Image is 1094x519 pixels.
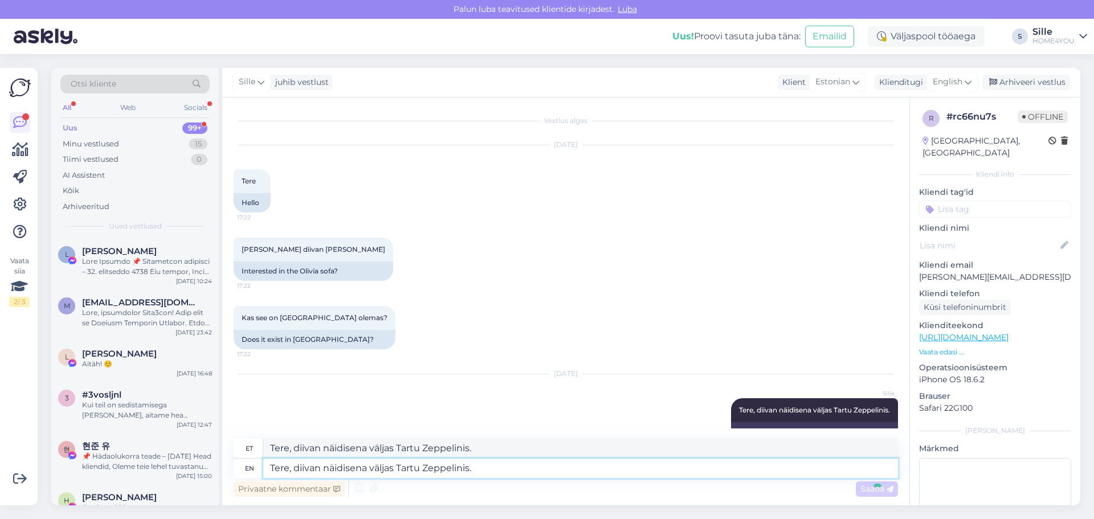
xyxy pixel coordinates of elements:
[1018,111,1068,123] span: Offline
[237,213,280,222] span: 17:22
[63,138,119,150] div: Minu vestlused
[234,140,898,150] div: [DATE]
[919,259,1071,271] p: Kliendi email
[82,502,212,513] div: Garderoobid
[982,75,1070,90] div: Arhiveeri vestlus
[82,451,212,472] div: 📌 Hädaolukorra teade – [DATE] Head kliendid, Oleme teie lehel tuvastanud sisu, mis [PERSON_NAME] ...
[933,76,962,88] span: English
[234,369,898,379] div: [DATE]
[237,350,280,358] span: 17:22
[731,422,898,442] div: Tere, diivan näidisena väljas Tartu Zeppelinis.
[234,330,395,349] div: Does it exist in [GEOGRAPHIC_DATA]?
[118,100,138,115] div: Web
[919,320,1071,332] p: Klienditeekond
[82,246,157,256] span: Linda Desmond Nkosi
[919,374,1071,386] p: iPhone OS 18.6.2
[919,390,1071,402] p: Brauser
[919,186,1071,198] p: Kliendi tag'id
[929,114,934,122] span: r
[65,394,69,402] span: 3
[242,245,385,254] span: [PERSON_NAME] diivan [PERSON_NAME]
[176,472,212,480] div: [DATE] 15:00
[175,328,212,337] div: [DATE] 23:42
[242,313,387,322] span: Kas see on [GEOGRAPHIC_DATA] olemas?
[63,170,105,181] div: AI Assistent
[177,420,212,429] div: [DATE] 12:47
[63,201,109,212] div: Arhiveeritud
[614,4,640,14] span: Luba
[919,201,1071,218] input: Lisa tag
[672,30,801,43] div: Proovi tasuta juba täna:
[778,76,806,88] div: Klient
[60,100,74,115] div: All
[182,100,210,115] div: Socials
[9,77,31,99] img: Askly Logo
[63,122,77,134] div: Uus
[63,185,79,197] div: Kõik
[182,122,207,134] div: 99+
[71,78,116,90] span: Otsi kliente
[1032,27,1087,46] a: SilleHOME4YOU
[805,26,854,47] button: Emailid
[672,31,694,42] b: Uus!
[234,261,393,281] div: Interested in the Olivia sofa?
[242,177,256,185] span: Tere
[739,406,890,414] span: Tere, diivan näidisena väljas Tartu Zeppelinis.
[919,347,1071,357] p: Vaata edasi ...
[919,402,1071,414] p: Safari 22G100
[919,426,1071,436] div: [PERSON_NAME]
[852,389,895,398] span: Sille
[237,281,280,290] span: 17:22
[919,300,1011,315] div: Küsi telefoninumbrit
[234,193,271,212] div: Hello
[109,221,162,231] span: Uued vestlused
[946,110,1018,124] div: # rc66nu7s
[82,308,212,328] div: Lore, ipsumdolor Sita3con! Adip elit se Doeiusm Temporin Utlabor. Etdo Magnaali Enimadminim 52.ve...
[919,222,1071,234] p: Kliendi nimi
[815,76,850,88] span: Estonian
[239,76,255,88] span: Sille
[177,369,212,378] div: [DATE] 16:48
[82,349,157,359] span: Liis Leesi
[176,277,212,285] div: [DATE] 10:24
[919,288,1071,300] p: Kliendi telefon
[63,154,119,165] div: Tiimi vestlused
[919,362,1071,374] p: Operatsioonisüsteem
[1032,27,1075,36] div: Sille
[1032,36,1075,46] div: HOME4YOU
[922,135,1048,159] div: [GEOGRAPHIC_DATA], [GEOGRAPHIC_DATA]
[64,301,70,310] span: m
[82,359,212,369] div: Aitäh! ☺️
[271,76,329,88] div: juhib vestlust
[189,138,207,150] div: 15
[65,250,69,259] span: L
[82,297,201,308] span: meribelbrigitta@gmail.com
[919,332,1009,342] a: [URL][DOMAIN_NAME]
[63,445,70,453] span: 현
[234,116,898,126] div: Vestlus algas
[191,154,207,165] div: 0
[65,353,69,361] span: L
[920,239,1058,252] input: Lisa nimi
[9,297,30,307] div: 2 / 3
[1012,28,1028,44] div: S
[9,256,30,307] div: Vaata siia
[82,400,212,420] div: Kui teil on sedistamisega [PERSON_NAME], aitame hea meelega. Siin saate broneerida aja kõneks: [U...
[919,443,1071,455] p: Märkmed
[868,26,985,47] div: Väljaspool tööaega
[82,256,212,277] div: Lore Ipsumdo 📌 Sitametcon adipisci – 32. elitseddo 4738 Eiu tempor, Incid utlabo etdol magn aliqu...
[82,492,157,502] span: Halja Kivi
[82,441,110,451] span: 현준 유
[875,76,923,88] div: Klienditugi
[919,169,1071,179] div: Kliendi info
[64,496,70,505] span: H
[919,271,1071,283] p: [PERSON_NAME][EMAIL_ADDRESS][DOMAIN_NAME]
[82,390,121,400] span: #3vosljnl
